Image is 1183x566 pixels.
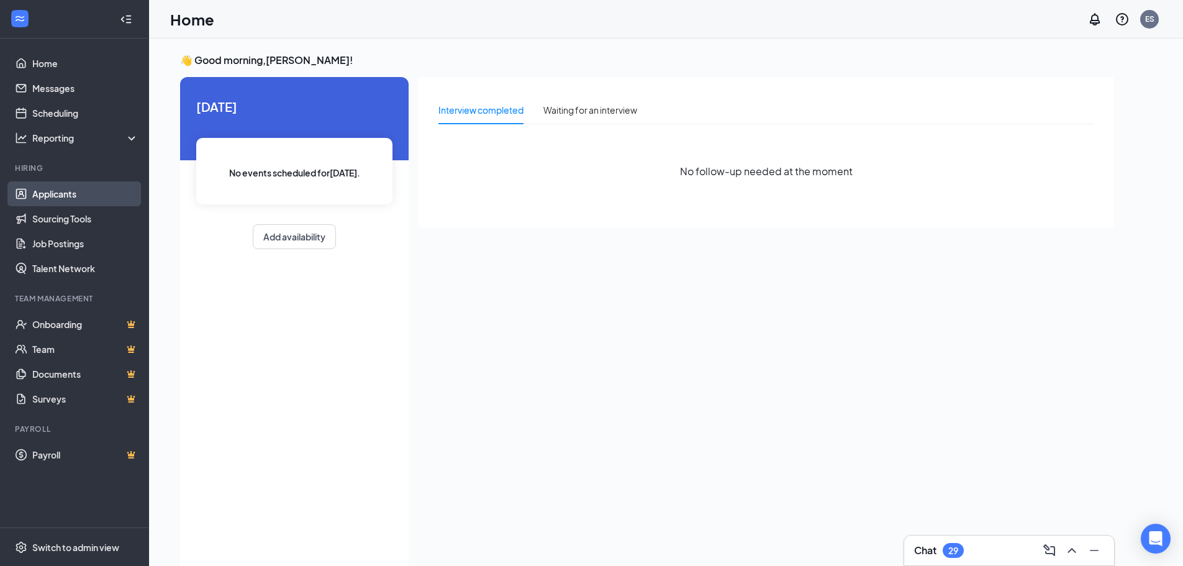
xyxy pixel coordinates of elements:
[1145,14,1154,24] div: ES
[32,101,138,126] a: Scheduling
[1084,541,1104,560] button: Minimize
[1062,541,1082,560] button: ChevronUp
[1141,524,1171,554] div: Open Intercom Messenger
[32,256,138,281] a: Talent Network
[914,544,936,557] h3: Chat
[1064,543,1079,558] svg: ChevronUp
[253,224,336,249] button: Add availability
[32,362,138,386] a: DocumentsCrown
[120,13,132,25] svg: Collapse
[32,51,138,76] a: Home
[15,293,136,304] div: Team Management
[196,97,392,116] span: [DATE]
[32,442,138,467] a: PayrollCrown
[15,541,27,554] svg: Settings
[1042,543,1057,558] svg: ComposeMessage
[32,337,138,362] a: TeamCrown
[170,9,214,30] h1: Home
[229,166,360,180] span: No events scheduled for [DATE] .
[32,541,119,554] div: Switch to admin view
[680,163,853,179] span: No follow-up needed at the moment
[32,76,138,101] a: Messages
[438,103,524,117] div: Interview completed
[32,386,138,411] a: SurveysCrown
[32,132,139,144] div: Reporting
[948,545,958,556] div: 29
[15,132,27,144] svg: Analysis
[180,53,1114,67] h3: 👋 Good morning, [PERSON_NAME] !
[15,163,136,173] div: Hiring
[1115,12,1130,27] svg: QuestionInfo
[32,231,138,256] a: Job Postings
[15,424,136,434] div: Payroll
[32,206,138,231] a: Sourcing Tools
[32,181,138,206] a: Applicants
[1087,12,1102,27] svg: Notifications
[1087,543,1102,558] svg: Minimize
[1040,541,1059,560] button: ComposeMessage
[32,312,138,337] a: OnboardingCrown
[14,12,26,25] svg: WorkstreamLogo
[543,103,637,117] div: Waiting for an interview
